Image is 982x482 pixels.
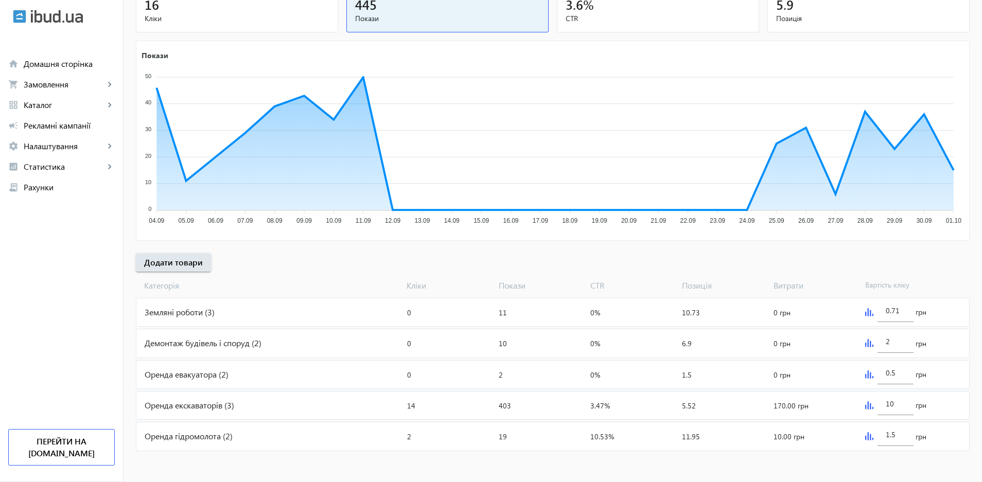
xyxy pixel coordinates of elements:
span: Рахунки [24,182,115,192]
span: Витрати [769,280,861,291]
span: 0 [407,338,411,348]
span: Позиція [776,13,961,24]
tspan: 08.09 [267,217,283,224]
tspan: 16.09 [503,217,518,224]
tspan: 19.09 [592,217,607,224]
mat-icon: keyboard_arrow_right [104,79,115,90]
span: 6.9 [682,338,692,348]
tspan: 15.09 [474,217,489,224]
span: Кліки [145,13,329,24]
span: грн [916,400,926,410]
tspan: 13.09 [414,217,430,224]
span: 10.00 грн [774,432,804,441]
tspan: 20.09 [621,217,637,224]
tspan: 01.10 [946,217,961,224]
span: 0 грн [774,308,791,317]
mat-icon: keyboard_arrow_right [104,100,115,110]
tspan: 40 [145,99,151,105]
tspan: 30.09 [916,217,932,224]
tspan: 05.09 [179,217,194,224]
tspan: 04.09 [149,217,164,224]
span: Позиція [678,280,769,291]
div: Земляні роботи (3) [136,298,403,326]
div: Оренда екскаваторів (3) [136,391,403,419]
span: Статистика [24,162,104,172]
span: 0 грн [774,370,791,380]
mat-icon: receipt_long [8,182,19,192]
tspan: 25.09 [769,217,784,224]
span: Кліки [402,280,494,291]
tspan: 10 [145,179,151,185]
span: CTR [566,13,750,24]
tspan: 27.09 [828,217,843,224]
span: 0 [407,308,411,317]
tspan: 0 [148,206,151,212]
img: ibud.svg [13,10,26,23]
tspan: 24.09 [739,217,755,224]
span: 1.5 [682,370,692,380]
mat-icon: campaign [8,120,19,131]
span: грн [916,432,926,442]
mat-icon: grid_view [8,100,19,110]
tspan: 06.09 [208,217,223,224]
span: 10.53% [590,432,614,441]
span: 0 [407,370,411,380]
span: 14 [407,401,415,410]
span: 170.00 грн [774,401,809,410]
img: graph.svg [865,432,873,440]
span: Каталог [24,100,104,110]
span: 403 [499,401,511,410]
mat-icon: keyboard_arrow_right [104,162,115,172]
mat-icon: settings [8,141,19,151]
span: грн [916,338,926,349]
tspan: 18.09 [562,217,577,224]
tspan: 28.09 [857,217,873,224]
span: 19 [499,432,507,441]
span: грн [916,369,926,380]
mat-icon: home [8,59,19,69]
tspan: 14.09 [444,217,460,224]
tspan: 30 [145,126,151,132]
tspan: 26.09 [798,217,814,224]
span: 11.95 [682,432,700,441]
tspan: 07.09 [237,217,253,224]
span: Вартість кліку [861,280,953,291]
mat-icon: keyboard_arrow_right [104,141,115,151]
span: грн [916,307,926,317]
img: ibud_text.svg [31,10,83,23]
div: Оренда евакуатора (2) [136,361,403,388]
div: Демонтаж будівель і споруд (2) [136,329,403,357]
img: graph.svg [865,339,873,347]
span: 11 [499,308,507,317]
text: Покази [142,50,168,60]
span: Покази [495,280,586,291]
mat-icon: analytics [8,162,19,172]
img: graph.svg [865,370,873,379]
mat-icon: shopping_cart [8,79,19,90]
tspan: 22.09 [680,217,696,224]
span: 5.52 [682,401,696,410]
span: Рекламні кампанії [24,120,115,131]
span: 3.47% [590,401,610,410]
span: 0% [590,370,600,380]
a: Перейти на [DOMAIN_NAME] [8,429,115,466]
tspan: 23.09 [710,217,725,224]
tspan: 12.09 [385,217,400,224]
span: 0% [590,308,600,317]
span: 2 [499,370,503,380]
span: Категорія [136,280,402,291]
div: Оренда гідромолота (2) [136,422,403,450]
tspan: 50 [145,73,151,79]
span: Домашня сторінка [24,59,115,69]
tspan: 17.09 [533,217,548,224]
tspan: 29.09 [887,217,902,224]
tspan: 09.09 [296,217,312,224]
span: Налаштування [24,141,104,151]
span: Замовлення [24,79,104,90]
button: Додати товари [136,253,211,272]
span: 2 [407,432,411,441]
img: graph.svg [865,308,873,316]
tspan: 20 [145,152,151,158]
span: 10.73 [682,308,700,317]
img: graph.svg [865,401,873,409]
